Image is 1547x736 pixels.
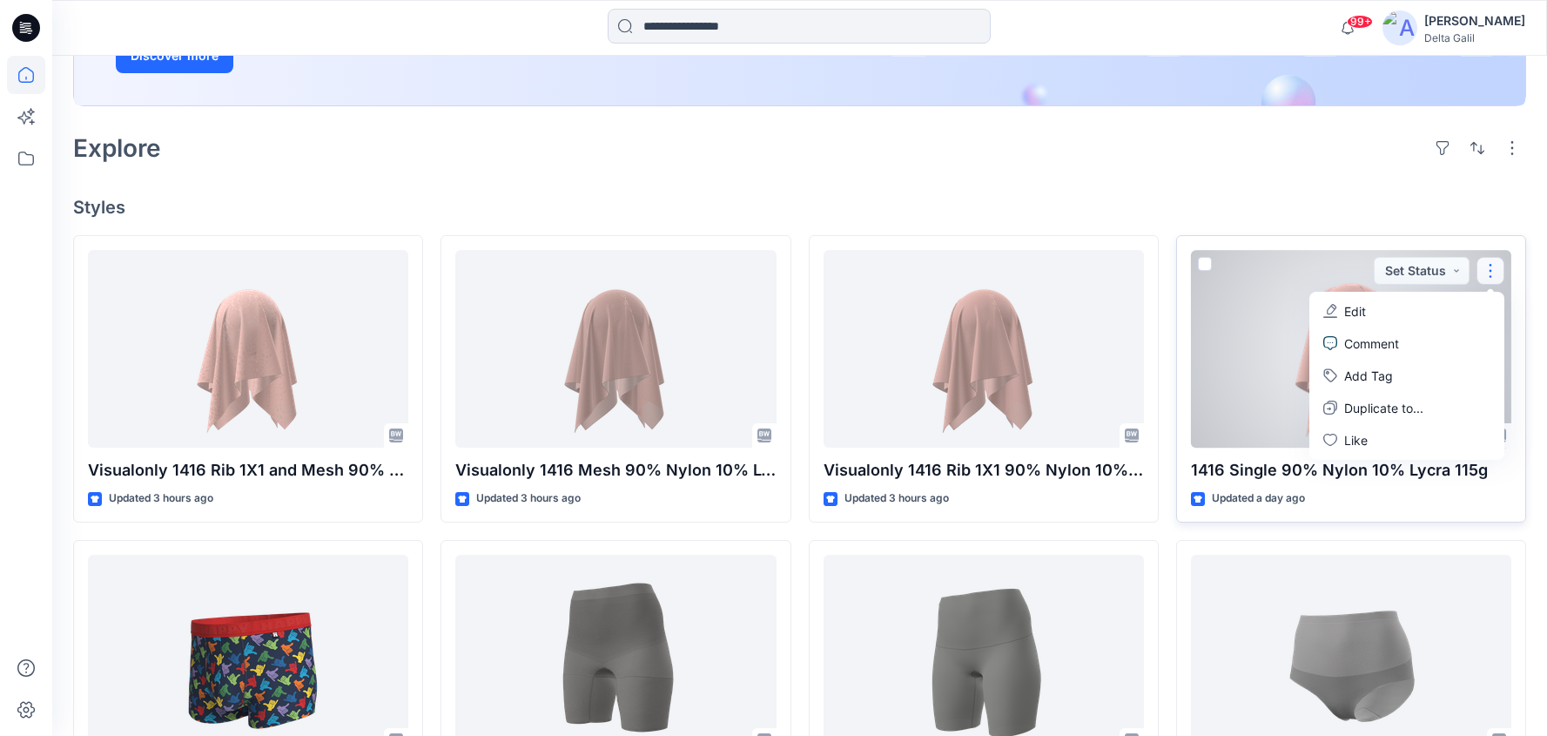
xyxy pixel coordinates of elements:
p: Like [1344,431,1368,449]
a: Discover more [116,38,508,73]
a: Edit [1313,295,1501,327]
img: avatar [1382,10,1417,45]
p: Duplicate to... [1344,399,1423,417]
span: 99+ [1347,15,1373,29]
p: Visualonly 1416 Rib 1X1 and Mesh 90% Nylon 10% Lycra 115g [88,458,408,483]
p: Updated 3 hours ago [844,490,949,508]
p: Visualonly 1416 Rib 1X1 90% Nylon 10% Lycra 115g [824,458,1144,483]
p: Updated 3 hours ago [476,490,581,508]
button: Add Tag [1313,360,1501,392]
h4: Styles [73,197,1526,218]
p: Comment [1344,334,1399,353]
a: Visualonly 1416 Mesh 90% Nylon 10% Lycra 115g [455,250,776,448]
a: Visualonly 1416 Rib 1X1 90% Nylon 10% Lycra 115g [824,250,1144,448]
div: Delta Galil [1424,31,1525,44]
h2: Explore [73,134,161,162]
p: Visualonly 1416 Mesh 90% Nylon 10% Lycra 115g [455,458,776,483]
div: [PERSON_NAME] [1424,10,1525,31]
button: Discover more [116,38,233,73]
p: Edit [1344,302,1366,321]
p: 1416 Single 90% Nylon 10% Lycra 115g [1191,458,1511,483]
p: Updated 3 hours ago [109,490,213,508]
a: Visualonly 1416 Rib 1X1 and Mesh 90% Nylon 10% Lycra 115g [88,250,408,448]
p: Updated a day ago [1212,490,1305,508]
a: 1416 Single 90% Nylon 10% Lycra 115g [1191,250,1511,448]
